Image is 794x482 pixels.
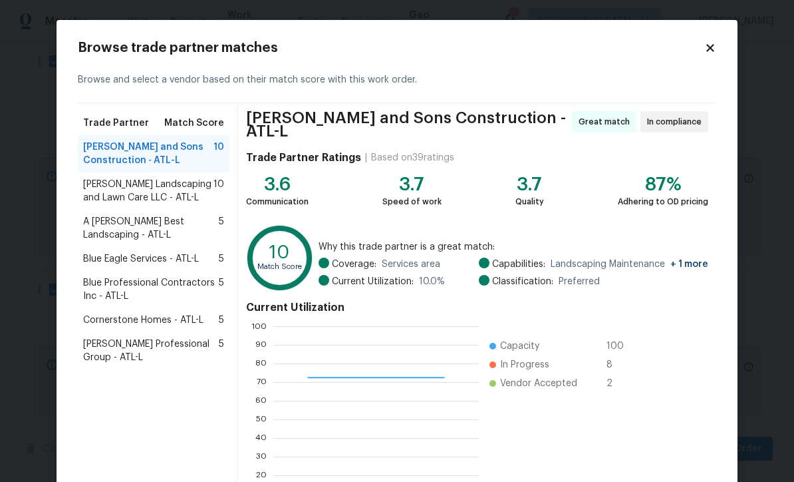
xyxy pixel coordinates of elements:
span: 10 [213,140,224,167]
span: [PERSON_NAME] Landscaping and Lawn Care LLC - ATL-L [83,178,213,204]
text: 20 [256,471,267,479]
span: 5 [219,276,224,303]
text: 10 [269,243,290,262]
span: [PERSON_NAME] Professional Group - ATL-L [83,338,219,364]
span: Capacity [500,340,539,353]
div: Browse and select a vendor based on their match score with this work order. [78,57,716,103]
span: 5 [219,215,224,242]
text: 70 [257,378,267,386]
span: Landscaping Maintenance [551,258,708,271]
span: 10 [213,178,224,204]
span: 5 [219,252,224,266]
span: Capabilities: [492,258,545,271]
span: A [PERSON_NAME] Best Landscaping - ATL-L [83,215,219,242]
text: 30 [256,453,267,461]
span: Blue Professional Contractors Inc - ATL-L [83,276,219,303]
text: Match Score [257,263,302,270]
span: Preferred [559,275,600,288]
span: Classification: [492,275,553,288]
div: Speed of work [382,195,442,208]
div: 3.7 [515,178,544,191]
span: + 1 more [670,260,708,269]
span: 10.0 % [419,275,445,288]
span: [PERSON_NAME] and Sons Construction - ATL-L [83,140,213,167]
span: [PERSON_NAME] and Sons Construction - ATL-L [246,111,568,138]
span: Services area [382,258,440,271]
span: In compliance [647,115,707,128]
text: 80 [255,360,267,367]
span: Great match [579,115,635,128]
span: Why this trade partner is a great match: [319,240,708,254]
text: 90 [255,341,267,349]
div: 87% [618,178,708,191]
div: Based on 39 ratings [371,151,454,164]
text: 50 [256,415,267,423]
div: | [361,151,371,164]
span: 5 [219,314,224,327]
h2: Browse trade partner matches [78,41,704,55]
text: 100 [251,322,267,330]
h4: Trade Partner Ratings [246,151,361,164]
span: Coverage: [332,258,376,271]
span: Match Score [164,117,224,130]
span: Current Utilization: [332,275,414,288]
div: 3.7 [382,178,442,191]
span: 5 [219,338,224,364]
div: Communication [246,195,309,208]
span: 100 [606,340,628,353]
div: Adhering to OD pricing [618,195,708,208]
text: 60 [255,397,267,405]
span: Trade Partner [83,117,149,130]
span: 2 [606,377,628,390]
div: 3.6 [246,178,309,191]
h4: Current Utilization [246,301,708,314]
span: Blue Eagle Services - ATL-L [83,252,199,266]
span: 8 [606,358,628,371]
text: 40 [255,434,267,442]
span: Cornerstone Homes - ATL-L [83,314,203,327]
span: In Progress [500,358,549,371]
span: Vendor Accepted [500,377,577,390]
div: Quality [515,195,544,208]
